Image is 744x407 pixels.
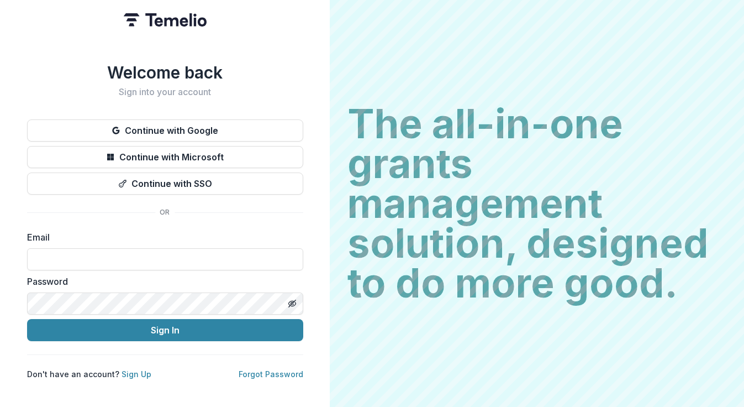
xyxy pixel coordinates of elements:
[27,319,303,341] button: Sign In
[27,87,303,97] h2: Sign into your account
[239,369,303,379] a: Forgot Password
[122,369,151,379] a: Sign Up
[124,13,207,27] img: Temelio
[283,295,301,312] button: Toggle password visibility
[27,173,303,195] button: Continue with SSO
[27,275,297,288] label: Password
[27,368,151,380] p: Don't have an account?
[27,146,303,168] button: Continue with Microsoft
[27,231,297,244] label: Email
[27,62,303,82] h1: Welcome back
[27,119,303,142] button: Continue with Google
